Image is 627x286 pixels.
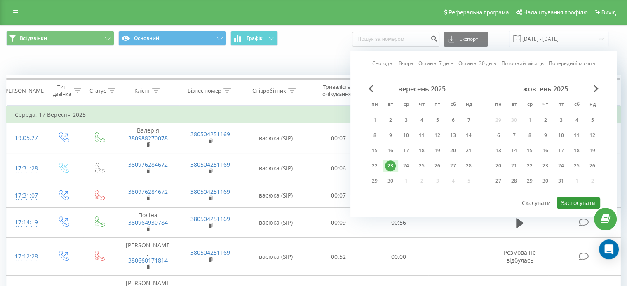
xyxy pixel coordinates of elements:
abbr: понеділок [492,99,505,111]
div: ср 1 жовт 2025 р. [522,114,538,126]
div: 16 [540,145,551,156]
abbr: четвер [416,99,428,111]
div: вт 2 вер 2025 р. [383,114,398,126]
div: чт 11 вер 2025 р. [414,129,430,142]
div: 23 [540,160,551,171]
div: ср 3 вер 2025 р. [398,114,414,126]
div: 6 [448,115,458,126]
div: 18 [416,145,427,156]
div: 5 [432,115,443,126]
div: пн 15 вер 2025 р. [367,144,383,157]
div: 25 [416,160,427,171]
div: пн 20 жовт 2025 р. [491,160,506,172]
div: 16 [385,145,396,156]
abbr: неділя [463,99,475,111]
div: Статус [89,87,106,94]
div: сб 25 жовт 2025 р. [569,160,585,172]
div: вт 21 жовт 2025 р. [506,160,522,172]
input: Пошук за номером [352,32,439,47]
abbr: середа [524,99,536,111]
div: сб 13 вер 2025 р. [445,129,461,142]
div: 11 [571,130,582,141]
td: Середа, 17 Вересня 2025 [7,107,621,123]
a: 380504251169 [190,160,230,168]
abbr: вівторок [508,99,520,111]
div: Клієнт [134,87,150,94]
div: 17 [556,145,566,156]
a: 380504251169 [190,249,230,256]
div: 4 [416,115,427,126]
button: Експорт [444,32,488,47]
div: чт 18 вер 2025 р. [414,144,430,157]
td: 00:09 [309,207,369,238]
div: сб 11 жовт 2025 р. [569,129,585,142]
a: Сьогодні [372,60,394,67]
div: чт 25 вер 2025 р. [414,160,430,172]
div: нд 14 вер 2025 р. [461,129,477,142]
div: 24 [556,160,566,171]
div: Бізнес номер [188,87,221,94]
a: 380504251169 [190,130,230,138]
div: 17:31:28 [15,160,37,177]
div: вт 14 жовт 2025 р. [506,144,522,157]
span: Previous Month [369,85,373,92]
a: 380964930784 [128,219,168,226]
div: 3 [401,115,411,126]
div: пн 6 жовт 2025 р. [491,129,506,142]
div: 17:14:19 [15,214,37,230]
td: 00:52 [309,238,369,276]
td: Івасюка (SIP) [242,184,309,207]
td: Валерія [117,123,179,153]
div: пт 31 жовт 2025 р. [553,175,569,187]
div: пт 17 жовт 2025 р. [553,144,569,157]
div: вт 7 жовт 2025 р. [506,129,522,142]
abbr: неділя [586,99,599,111]
a: Останні 30 днів [458,60,496,67]
div: 21 [463,145,474,156]
div: пн 29 вер 2025 р. [367,175,383,187]
div: пн 13 жовт 2025 р. [491,144,506,157]
div: 29 [524,176,535,186]
abbr: п’ятниця [431,99,444,111]
div: чт 4 вер 2025 р. [414,114,430,126]
td: Івасюка (SIP) [242,238,309,276]
div: пт 5 вер 2025 р. [430,114,445,126]
td: Івасюка (SIP) [242,207,309,238]
span: Реферальна програма [449,9,509,16]
a: 380660171814 [128,256,168,264]
div: вт 28 жовт 2025 р. [506,175,522,187]
td: 00:00 [369,238,428,276]
button: Основний [118,31,226,46]
a: 380988270078 [128,134,168,142]
div: вт 30 вер 2025 р. [383,175,398,187]
span: Next Month [594,85,599,92]
div: жовтень 2025 [491,85,600,93]
button: Всі дзвінки [6,31,114,46]
abbr: четвер [539,99,552,111]
div: 5 [587,115,598,126]
div: 29 [369,176,380,186]
div: вт 16 вер 2025 р. [383,144,398,157]
span: Налаштування профілю [523,9,587,16]
div: 11 [416,130,427,141]
div: 28 [463,160,474,171]
div: вт 9 вер 2025 р. [383,129,398,142]
div: 1 [524,115,535,126]
td: 00:06 [309,153,369,184]
div: пт 19 вер 2025 р. [430,144,445,157]
div: пт 24 жовт 2025 р. [553,160,569,172]
div: 10 [401,130,411,141]
abbr: вівторок [384,99,397,111]
div: пт 12 вер 2025 р. [430,129,445,142]
div: ср 17 вер 2025 р. [398,144,414,157]
abbr: субота [571,99,583,111]
div: 6 [493,130,504,141]
div: Open Intercom Messenger [599,239,619,259]
abbr: п’ятниця [555,99,567,111]
button: Застосувати [557,197,600,209]
div: 17 [401,145,411,156]
div: пн 22 вер 2025 р. [367,160,383,172]
div: 31 [556,176,566,186]
div: вт 23 вер 2025 р. [383,160,398,172]
div: 7 [463,115,474,126]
